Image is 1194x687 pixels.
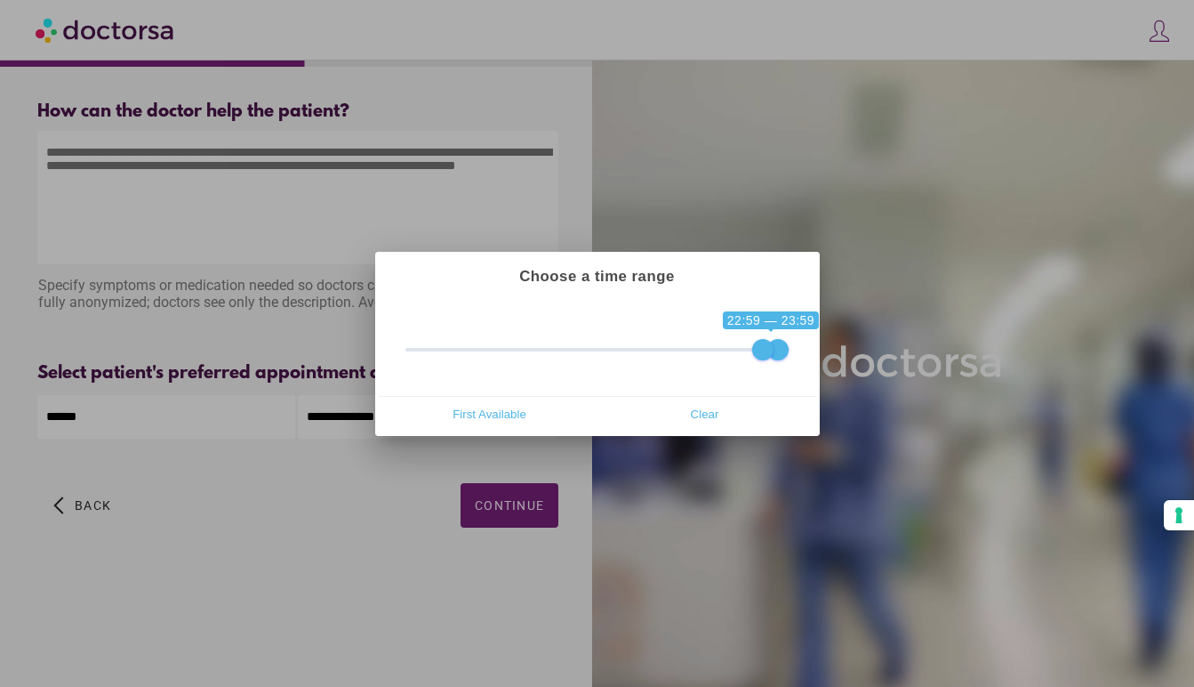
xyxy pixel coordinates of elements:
[603,401,807,428] span: Clear
[723,311,819,329] span: 22:59 — 23:59
[388,401,592,428] span: First Available
[519,268,675,285] strong: Choose a time range
[597,400,813,429] button: Clear
[382,400,597,429] button: First Available
[1164,500,1194,530] button: Your consent preferences for tracking technologies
